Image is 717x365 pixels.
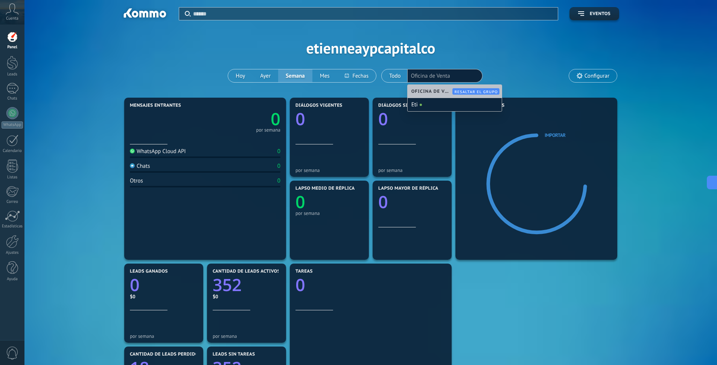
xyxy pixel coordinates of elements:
span: Diálogos sin réplica [378,103,431,108]
div: Ayuda [2,277,23,282]
div: por semana [130,333,198,339]
text: 0 [295,273,305,296]
div: Panel [2,45,23,50]
span: Lapso medio de réplica [295,186,355,191]
div: por semana [378,167,446,173]
a: 0 [130,273,198,296]
div: por semana [295,210,363,216]
div: 0 [277,148,280,155]
span: Eventos [590,11,610,17]
button: Semana [278,69,312,82]
div: 0 [277,177,280,184]
button: Ayer [253,69,278,82]
a: 0 [205,107,280,130]
text: 0 [130,273,140,296]
img: WhatsApp Cloud API [130,149,135,153]
button: Eventos [569,7,619,20]
div: 0 [277,163,280,170]
button: Hoy [228,69,253,82]
div: WhatsApp [2,121,23,129]
text: 0 [378,190,388,213]
div: Eti [408,98,502,111]
span: Leads ganados [130,269,168,274]
button: Fechas [337,69,376,82]
button: Mes [312,69,337,82]
div: Leads [2,72,23,77]
button: Todo [382,69,408,82]
span: Lapso mayor de réplica [378,186,438,191]
text: 0 [295,190,305,213]
span: Cantidad de leads perdidos [130,352,201,357]
span: Leads sin tareas [213,352,255,357]
button: Elija un usuarioOficina de Venta [408,69,465,82]
span: Cantidad de leads activos [213,269,280,274]
div: WhatsApp Cloud API [130,148,186,155]
a: Importar [545,132,565,138]
div: Listas [2,175,23,180]
div: por semana [295,167,363,173]
text: 0 [271,107,280,130]
span: Tareas [295,269,313,274]
div: Chats [2,96,23,101]
span: Oficina de Venta [411,89,455,94]
a: 0 [295,273,446,296]
div: por semana [213,333,280,339]
div: Correo [2,199,23,204]
div: Otros [130,177,143,184]
div: $0 [130,293,198,300]
text: 0 [295,107,305,130]
img: Chats [130,163,135,168]
span: Resaltar el grupo [454,89,498,94]
text: 0 [378,107,388,130]
a: 352 [213,273,280,296]
span: Configurar [585,73,609,79]
div: Estadísticas [2,224,23,229]
span: Diálogos vigentes [295,103,343,108]
div: Calendario [2,149,23,153]
span: Mensajes entrantes [130,103,181,108]
div: Ajustes [2,250,23,255]
span: Cuenta [6,16,18,21]
div: Chats [130,163,150,170]
div: por semana [256,128,280,132]
div: $0 [213,293,280,300]
text: 352 [213,273,242,296]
